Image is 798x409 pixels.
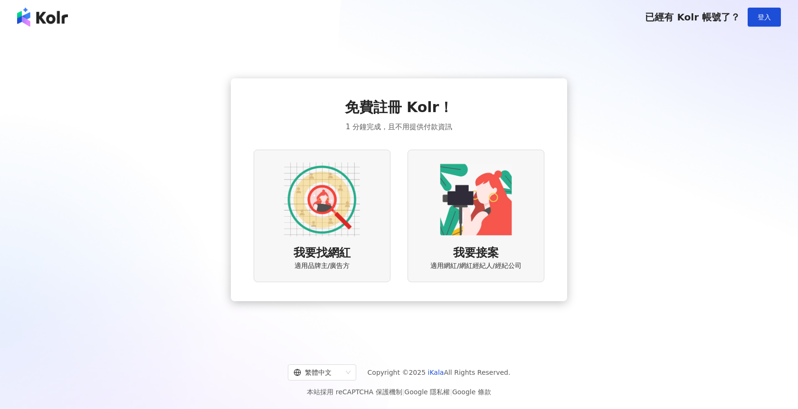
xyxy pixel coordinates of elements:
[430,261,521,271] span: 適用網紅/網紅經紀人/經紀公司
[452,388,491,396] a: Google 條款
[284,162,360,238] img: AD identity option
[294,261,350,271] span: 適用品牌主/廣告方
[294,365,342,380] div: 繁體中文
[345,97,454,117] span: 免費註冊 Kolr！
[758,13,771,21] span: 登入
[438,162,514,238] img: KOL identity option
[748,8,781,27] button: 登入
[17,8,68,27] img: logo
[453,245,499,261] span: 我要接案
[402,388,405,396] span: |
[450,388,452,396] span: |
[307,386,491,398] span: 本站採用 reCAPTCHA 保護機制
[346,121,452,133] span: 1 分鐘完成，且不用提供付款資訊
[428,369,444,376] a: iKala
[368,367,511,378] span: Copyright © 2025 All Rights Reserved.
[294,245,351,261] span: 我要找網紅
[645,11,740,23] span: 已經有 Kolr 帳號了？
[404,388,450,396] a: Google 隱私權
